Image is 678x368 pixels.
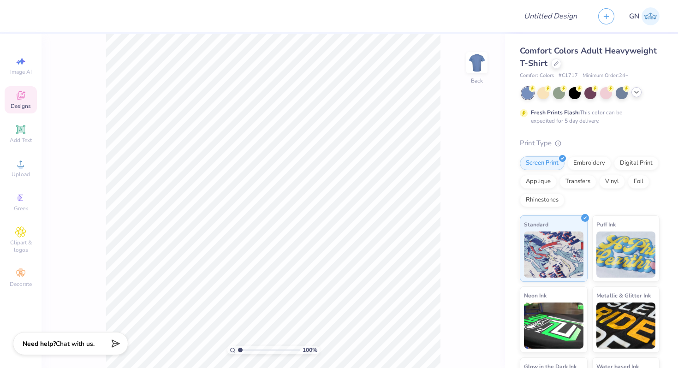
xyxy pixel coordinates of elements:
[531,109,580,116] strong: Fresh Prints Flash:
[524,231,583,278] img: Standard
[520,175,557,189] div: Applique
[596,220,616,229] span: Puff Ink
[567,156,611,170] div: Embroidery
[468,53,486,72] img: Back
[596,231,656,278] img: Puff Ink
[517,7,584,25] input: Untitled Design
[471,77,483,85] div: Back
[11,102,31,110] span: Designs
[629,11,639,22] span: GN
[524,291,547,300] span: Neon Ink
[524,220,548,229] span: Standard
[56,339,95,348] span: Chat with us.
[531,108,644,125] div: This color can be expedited for 5 day delivery.
[520,193,565,207] div: Rhinestones
[596,303,656,349] img: Metallic & Glitter Ink
[303,346,317,354] span: 100 %
[628,175,649,189] div: Foil
[559,175,596,189] div: Transfers
[12,171,30,178] span: Upload
[10,68,32,76] span: Image AI
[583,72,629,80] span: Minimum Order: 24 +
[524,303,583,349] img: Neon Ink
[629,7,660,25] a: GN
[599,175,625,189] div: Vinyl
[10,137,32,144] span: Add Text
[520,138,660,148] div: Print Type
[559,72,578,80] span: # C1717
[520,156,565,170] div: Screen Print
[642,7,660,25] img: George Nikhil Musunoor
[5,239,37,254] span: Clipart & logos
[10,280,32,288] span: Decorate
[596,291,651,300] span: Metallic & Glitter Ink
[614,156,659,170] div: Digital Print
[520,72,554,80] span: Comfort Colors
[520,45,657,69] span: Comfort Colors Adult Heavyweight T-Shirt
[23,339,56,348] strong: Need help?
[14,205,28,212] span: Greek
